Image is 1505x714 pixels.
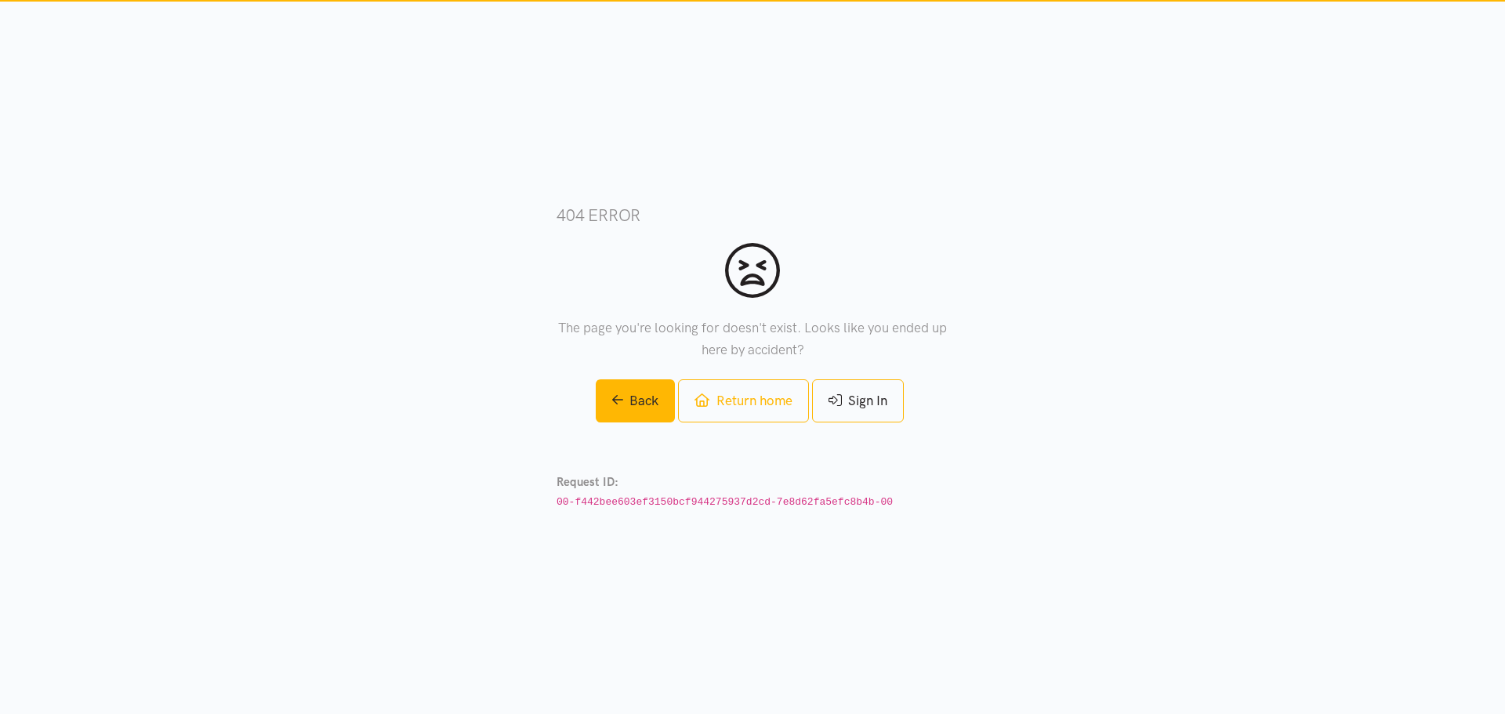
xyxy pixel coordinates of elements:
a: Back [596,379,676,422]
code: 00-f442bee603ef3150bcf944275937d2cd-7e8d62fa5efc8b4b-00 [557,496,893,508]
a: Return home [678,379,808,422]
p: The page you're looking for doesn't exist. Looks like you ended up here by accident? [557,317,948,360]
a: Sign In [812,379,904,422]
h3: 404 error [557,204,948,227]
strong: Request ID: [557,475,618,489]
